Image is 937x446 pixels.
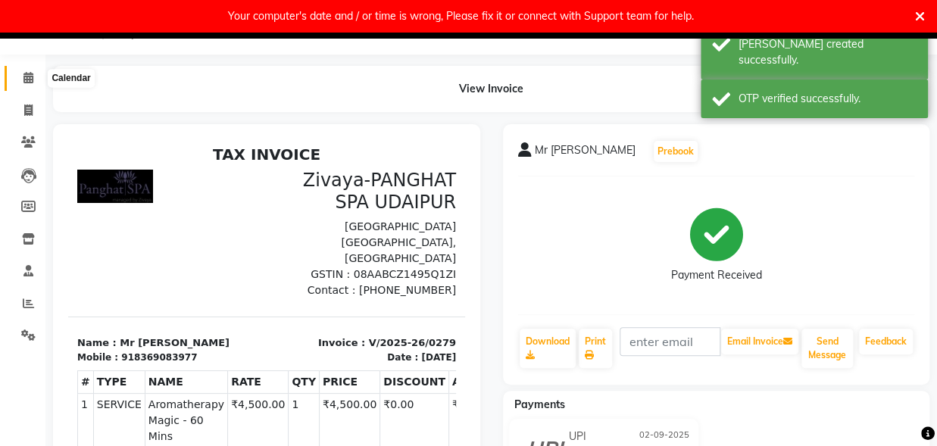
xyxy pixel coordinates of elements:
[77,231,159,254] th: NAME
[283,410,340,426] div: Paid
[579,329,612,368] a: Print
[654,141,698,162] button: Prebook
[208,196,388,211] p: Invoice : V/2025-26/0279
[739,91,917,107] div: OTP verified successfully.
[283,347,340,363] div: ( )
[48,70,94,88] div: Calendar
[739,36,917,68] div: Bill created successfully.
[160,254,220,308] td: ₹4,500.00
[569,429,586,444] span: UPI
[80,257,156,305] span: Aromatherapy Magic - 60 Mins
[9,211,50,225] div: Mobile :
[10,231,26,254] th: #
[251,231,311,254] th: PRICE
[340,347,397,363] div: ₹405.00
[670,267,761,283] div: Payment Received
[340,410,397,426] div: ₹5,310.00
[283,379,340,410] div: GRAND TOTAL
[312,254,381,308] td: ₹0.00
[208,143,388,159] p: Contact : [PHONE_NUMBER]
[208,127,388,143] p: GSTIN : 08AABCZ1495Q1ZI
[53,66,929,112] div: View Invoice
[325,365,341,376] span: 9%
[535,142,636,164] span: Mr [PERSON_NAME]
[292,364,321,376] span: CGST
[859,329,913,354] a: Feedback
[53,211,129,225] div: 918369083977
[325,349,341,360] span: 9%
[9,6,388,24] h2: TAX INVOICE
[353,211,388,225] div: [DATE]
[312,231,381,254] th: DISCOUNT
[520,329,576,368] a: Download
[721,329,798,354] button: Email Invoice
[160,231,220,254] th: RATE
[251,254,311,308] td: ₹4,500.00
[283,331,340,347] div: NET
[220,254,251,308] td: 1
[25,254,77,308] td: SERVICE
[340,331,397,347] div: ₹4,500.00
[319,211,350,225] div: Date :
[340,379,397,410] div: ₹5,310.00
[292,348,320,360] span: SGST
[25,231,77,254] th: TYPE
[283,315,340,331] div: SUBTOTAL
[340,315,397,331] div: ₹4,500.00
[340,363,397,379] div: ₹405.00
[380,254,441,308] td: ₹4,500.00
[620,327,720,356] input: enter email
[639,429,689,444] span: 02-09-2025
[514,398,565,411] span: Payments
[380,231,441,254] th: AMOUNT
[283,363,340,379] div: ( )
[801,329,853,368] button: Send Message
[228,6,694,26] div: Your computer's date and / or time is wrong, Please fix it or connect with Support team for help.
[208,30,388,73] h3: Zivaya-PANGHAT SPA UDAIPUR
[208,80,388,127] p: [GEOGRAPHIC_DATA] [GEOGRAPHIC_DATA], [GEOGRAPHIC_DATA]
[10,254,26,308] td: 1
[220,231,251,254] th: QTY
[9,196,189,211] p: Name : Mr [PERSON_NAME]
